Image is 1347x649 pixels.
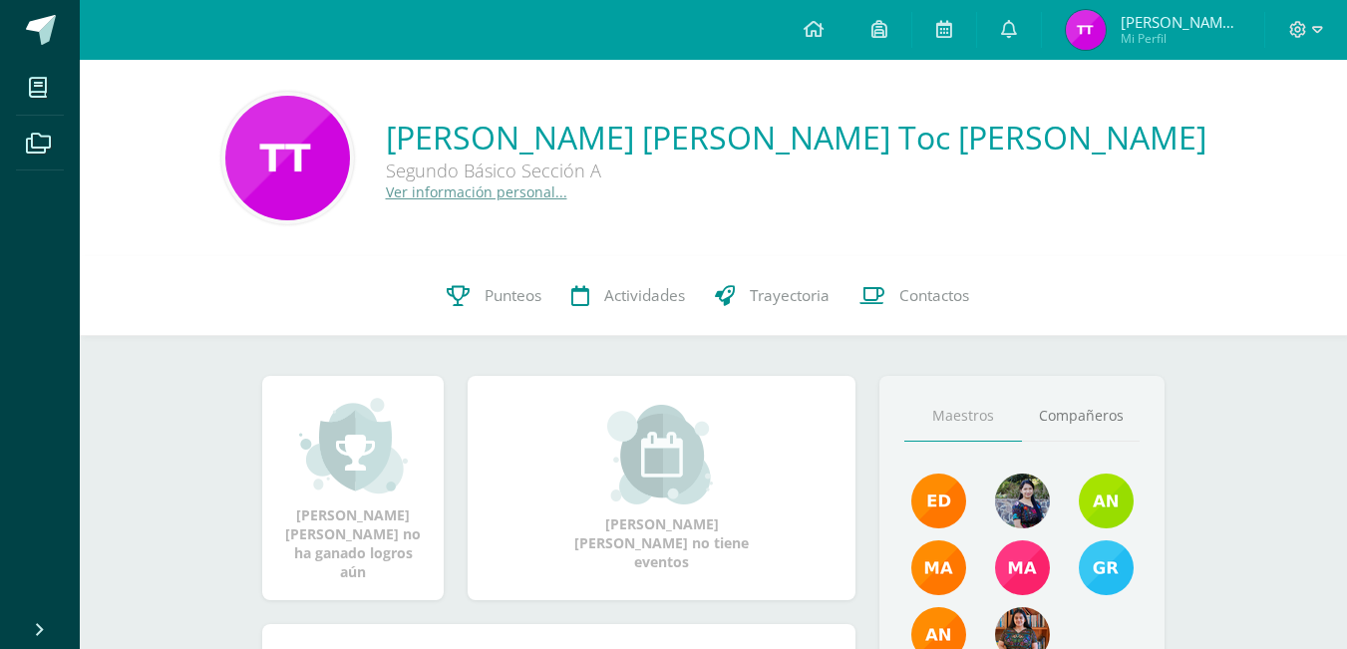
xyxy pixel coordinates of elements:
a: Compañeros [1022,391,1140,442]
div: Segundo Básico Sección A [386,159,984,182]
span: Actividades [604,285,685,306]
a: Ver información personal... [386,182,567,201]
span: Contactos [899,285,969,306]
div: [PERSON_NAME] [PERSON_NAME] no tiene eventos [562,405,762,571]
a: Actividades [556,256,700,336]
span: [PERSON_NAME] [PERSON_NAME] [1121,12,1240,32]
a: Maestros [904,391,1022,442]
img: 2013d08d7dde7c9acbb66dc09b9b8cbe.png [1066,10,1106,50]
img: 7766054b1332a6085c7723d22614d631.png [995,540,1050,595]
img: event_small.png [607,405,716,504]
img: achievement_small.png [299,396,408,495]
img: e6b27947fbea61806f2b198ab17e5dde.png [1079,474,1134,528]
img: b7ce7144501556953be3fc0a459761b8.png [1079,540,1134,595]
img: 40f43045b6dd76ab8c0051a88bb6f805.png [225,96,350,220]
span: Punteos [485,285,541,306]
span: Mi Perfil [1121,30,1240,47]
a: Punteos [432,256,556,336]
a: [PERSON_NAME] [PERSON_NAME] Toc [PERSON_NAME] [386,116,1206,159]
a: Trayectoria [700,256,844,336]
div: [PERSON_NAME] [PERSON_NAME] no ha ganado logros aún [282,396,424,581]
a: Contactos [844,256,984,336]
img: 560278503d4ca08c21e9c7cd40ba0529.png [911,540,966,595]
img: f40e456500941b1b33f0807dd74ea5cf.png [911,474,966,528]
span: Trayectoria [750,285,830,306]
img: 9b17679b4520195df407efdfd7b84603.png [995,474,1050,528]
